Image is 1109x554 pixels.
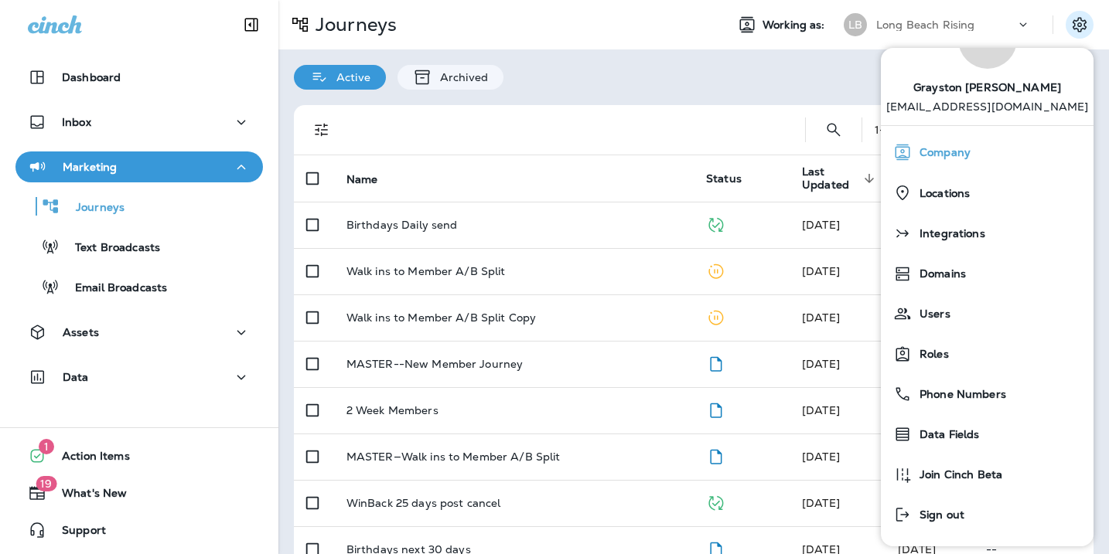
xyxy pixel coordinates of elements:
span: Working as: [763,19,828,32]
span: Locations [912,187,970,200]
span: Name [346,172,398,186]
button: Company [881,132,1094,172]
span: Grayston Leonard [802,264,840,278]
p: Archived [432,71,488,83]
button: Search Journeys [818,114,849,145]
span: Grayston Leonard [802,311,840,325]
span: Action Items [46,450,130,468]
p: Dashboard [62,71,121,83]
button: Support [15,515,263,546]
p: Email Broadcasts [60,281,167,296]
a: Integrations [887,218,1087,249]
p: MASTER—Walk ins to Member A/B Split [346,450,561,463]
p: Inbox [62,116,91,128]
button: Integrations [881,213,1094,253]
span: Draft [706,448,725,462]
span: Published [706,216,725,230]
span: Name [346,173,378,186]
button: Inbox [15,107,263,138]
span: Last Updated [802,165,859,192]
a: Domains [887,258,1087,289]
p: Journeys [60,201,125,216]
span: Domains [912,267,966,280]
a: Locations [887,177,1087,209]
button: Filters [306,114,337,145]
p: Walk ins to Member A/B Split [346,265,506,277]
span: Status [706,172,742,185]
span: Phone Numbers [912,388,1006,401]
p: WinBack 25 days post cancel [346,497,501,509]
div: 1 - 9 of 9 [875,124,916,136]
span: Users [912,308,950,321]
span: Grayston Leonard [802,357,840,371]
span: Grayston Leonard [802,403,840,417]
button: Collapse Sidebar [230,9,273,40]
p: MASTER--New Member Journey [346,358,524,370]
span: Support [46,524,106,542]
button: Data Fields [881,414,1094,454]
p: Assets [63,326,99,338]
p: Walk ins to Member A/B Split Copy [346,311,537,324]
p: Data [63,371,89,383]
span: Company [912,146,971,159]
button: 1Action Items [15,440,263,471]
span: Data Fields [912,428,980,441]
p: 2 Week Members [346,404,438,416]
button: Dashboard [15,62,263,93]
span: 19 [36,476,56,491]
span: Sign out [912,508,964,522]
span: Unknown [802,450,840,464]
span: Last Updated [802,165,879,192]
a: Phone Numbers [887,379,1087,410]
button: Text Broadcasts [15,230,263,263]
button: Domains [881,253,1094,294]
p: Birthdays Daily send [346,219,458,231]
p: Text Broadcasts [60,241,160,256]
button: Sign out [881,495,1094,535]
button: Users [881,294,1094,334]
p: Active [329,71,370,83]
span: 1 [39,439,54,454]
button: Journeys [15,190,263,223]
span: Roles [912,348,949,361]
span: Draft [706,402,725,416]
span: Paused [706,309,725,323]
p: [EMAIL_ADDRESS][DOMAIN_NAME] [886,100,1089,125]
button: Roles [881,334,1094,374]
button: Assets [15,317,263,348]
button: 19What's New [15,478,263,508]
span: Unknown [802,496,840,510]
button: Join Cinch Beta [881,454,1094,495]
button: Email Broadcasts [15,270,263,303]
a: Company [887,137,1087,168]
span: Paused [706,263,725,277]
button: Settings [1066,11,1094,39]
button: Data [15,362,263,393]
a: Data Fields [887,419,1087,450]
span: Grayston [PERSON_NAME] [913,69,1061,100]
span: Published [706,495,725,508]
div: G L [958,10,1017,69]
a: Roles [887,338,1087,369]
span: What's New [46,487,127,505]
div: LB [844,13,867,36]
span: Integrations [912,227,985,240]
span: Join Cinch Beta [912,468,1002,481]
span: Unknown [802,218,840,232]
p: Journeys [309,13,397,36]
span: Draft [706,355,725,369]
p: Marketing [63,161,117,173]
button: Locations [881,172,1094,213]
button: Marketing [15,151,263,182]
p: Long Beach Rising [876,19,974,31]
a: Users [887,298,1087,329]
button: Phone Numbers [881,374,1094,414]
